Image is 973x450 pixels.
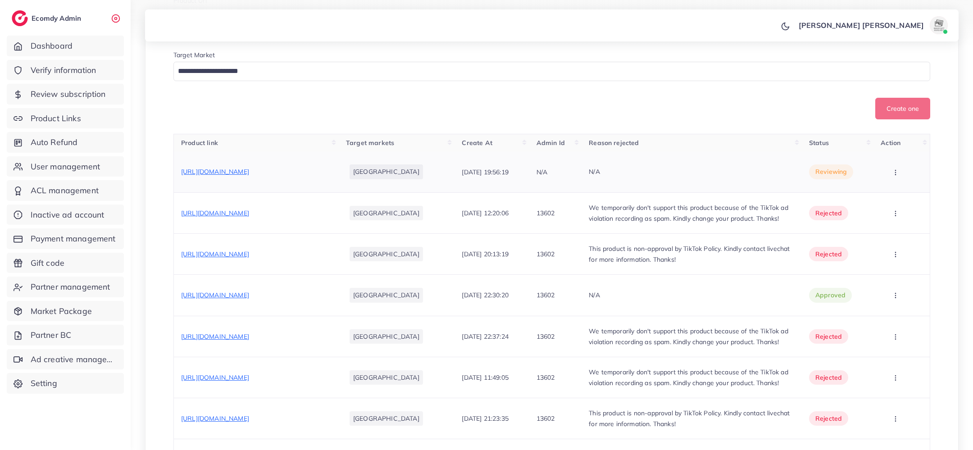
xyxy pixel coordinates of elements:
[815,291,846,300] span: approved
[181,291,249,299] span: [URL][DOMAIN_NAME]
[799,20,924,31] p: [PERSON_NAME] [PERSON_NAME]
[462,331,508,342] p: [DATE] 22:37:24
[181,250,249,258] span: [URL][DOMAIN_NAME]
[31,329,72,341] span: Partner BC
[175,64,918,78] input: Search for option
[7,277,124,297] a: Partner management
[462,249,508,259] p: [DATE] 20:13:19
[181,373,249,382] span: [URL][DOMAIN_NAME]
[7,373,124,394] a: Setting
[7,228,124,249] a: Payment management
[537,331,555,342] p: 13602
[930,16,948,34] img: avatar
[31,377,57,389] span: Setting
[7,84,124,105] a: Review subscription
[7,253,124,273] a: Gift code
[462,372,508,383] p: [DATE] 11:49:05
[31,88,106,100] span: Review subscription
[181,332,249,341] span: [URL][DOMAIN_NAME]
[794,16,951,34] a: [PERSON_NAME] [PERSON_NAME]avatar
[31,281,110,293] span: Partner management
[815,414,842,423] span: rejected
[7,60,124,81] a: Verify information
[31,136,78,148] span: Auto Refund
[31,257,64,269] span: Gift code
[32,14,83,23] h2: Ecomdy Admin
[31,209,105,221] span: Inactive ad account
[31,161,100,173] span: User management
[589,367,795,388] p: We temporarily don't support this product because of the TikTok ad violation recording as spam. K...
[7,156,124,177] a: User management
[31,113,81,124] span: Product Links
[589,291,600,299] span: N/A
[7,301,124,322] a: Market Package
[181,414,249,423] span: [URL][DOMAIN_NAME]
[7,36,124,56] a: Dashboard
[7,349,124,370] a: Ad creative management
[462,290,508,300] p: [DATE] 22:30:20
[589,243,795,265] p: This product is non-approval by TikTok Policy. Kindly contact livechat for more information. Thanks!
[31,40,73,52] span: Dashboard
[31,233,116,245] span: Payment management
[31,185,99,196] span: ACL management
[589,326,795,347] p: We temporarily don't support this product because of the TikTok ad violation recording as spam. K...
[350,288,423,302] li: [GEOGRAPHIC_DATA]
[7,205,124,225] a: Inactive ad account
[815,250,842,259] span: rejected
[31,305,92,317] span: Market Package
[350,411,423,426] li: [GEOGRAPHIC_DATA]
[12,10,28,26] img: logo
[173,62,930,81] div: Search for option
[7,325,124,345] a: Partner BC
[12,10,83,26] a: logoEcomdy Admin
[589,408,795,429] p: This product is non-approval by TikTok Policy. Kindly contact livechat for more information. Thanks!
[350,247,423,261] li: [GEOGRAPHIC_DATA]
[31,64,96,76] span: Verify information
[537,290,555,300] p: 13602
[7,180,124,201] a: ACL management
[462,413,508,424] p: [DATE] 21:23:35
[815,332,842,341] span: rejected
[537,249,555,259] p: 13602
[537,413,555,424] p: 13602
[7,108,124,129] a: Product Links
[350,370,423,385] li: [GEOGRAPHIC_DATA]
[7,132,124,153] a: Auto Refund
[350,329,423,344] li: [GEOGRAPHIC_DATA]
[537,372,555,383] p: 13602
[31,354,117,365] span: Ad creative management
[815,373,842,382] span: rejected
